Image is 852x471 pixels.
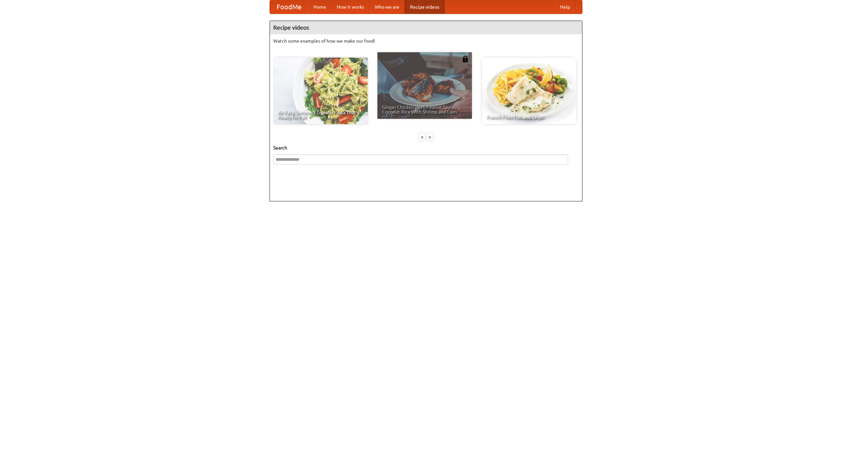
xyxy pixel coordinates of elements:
[487,115,572,119] span: French Fries Fish and Chips
[270,21,582,34] h4: Recipe videos
[369,0,405,14] a: Who we are
[427,133,433,141] div: »
[419,133,425,141] div: «
[555,0,575,14] a: Help
[462,56,469,62] img: 483408.png
[405,0,445,14] a: Recipe videos
[331,0,369,14] a: How it works
[273,58,368,124] a: An Easy, Summery Tomato Pasta That's Ready for Fall
[278,110,363,119] span: An Easy, Summery Tomato Pasta That's Ready for Fall
[273,38,579,44] p: Watch some examples of how we make our food!
[270,0,308,14] a: FoodMe
[273,144,579,151] h5: Search
[482,58,576,124] a: French Fries Fish and Chips
[308,0,331,14] a: Home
